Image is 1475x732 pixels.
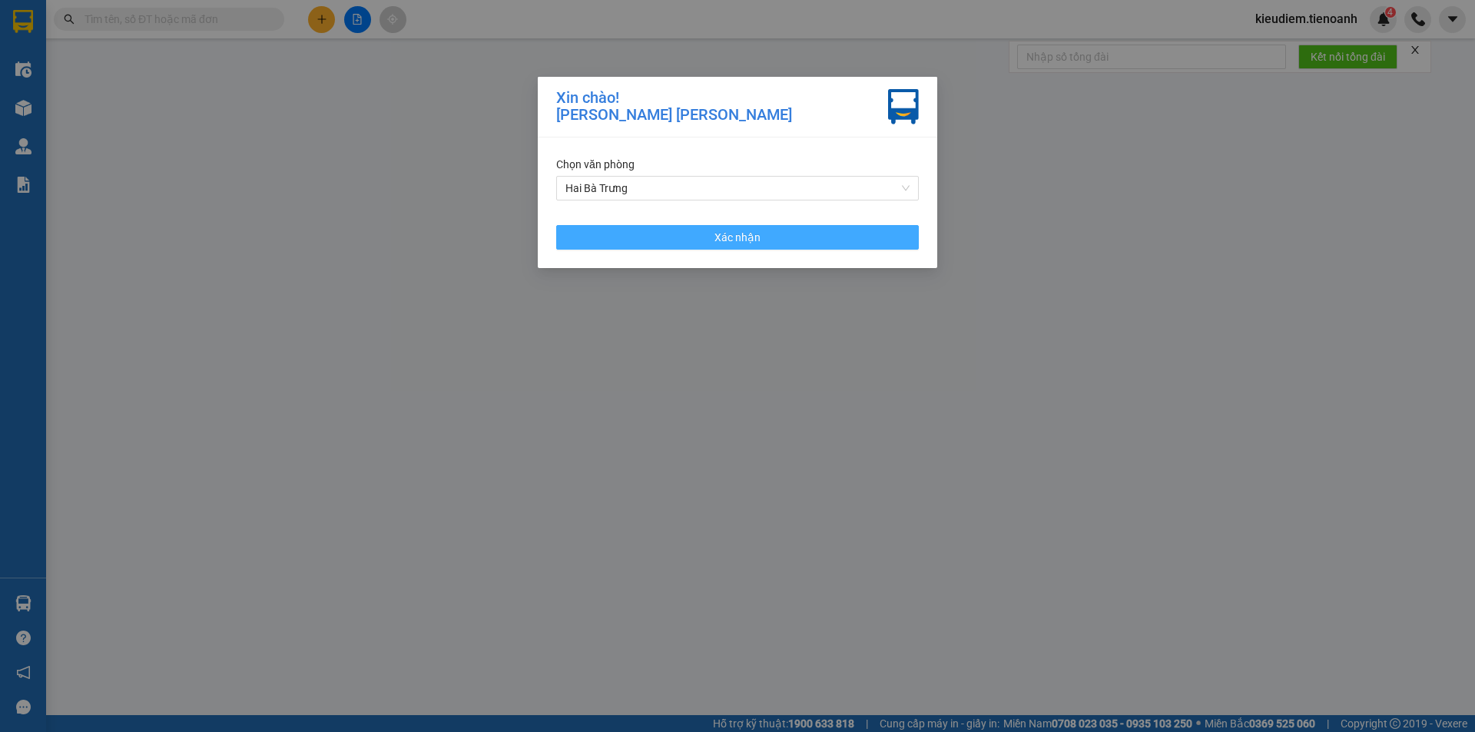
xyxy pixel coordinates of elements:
[556,225,919,250] button: Xác nhận
[565,177,910,200] span: Hai Bà Trưng
[556,156,919,173] div: Chọn văn phòng
[888,89,919,124] img: vxr-icon
[714,229,761,246] span: Xác nhận
[556,89,792,124] div: Xin chào! [PERSON_NAME] [PERSON_NAME]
